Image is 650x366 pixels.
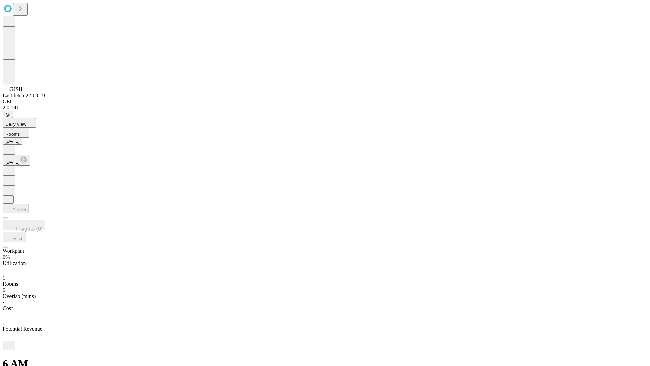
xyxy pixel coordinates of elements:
button: Fetch [3,232,26,242]
span: Rooms [5,131,20,137]
span: GJSH [9,86,22,92]
span: 0 [3,287,5,293]
button: @ [3,111,13,118]
span: Overlap (mins) [3,293,36,299]
button: [DATE] [3,155,30,166]
span: 1 [3,275,5,281]
div: GEI [3,99,647,105]
span: - [3,320,4,326]
span: [DATE] [5,160,20,165]
span: Utilization [3,260,26,266]
button: Predict [3,204,29,213]
span: Insights (0) [16,226,43,232]
span: 0% [3,254,10,260]
button: Rooms [3,128,29,138]
span: Rooms [3,281,18,287]
span: @ [5,112,10,117]
span: Daily View [5,122,26,127]
span: Workplan [3,248,24,254]
span: Cost [3,305,13,311]
button: Daily View [3,118,36,128]
span: Last fetch: 22:09:19 [3,93,45,98]
button: [DATE] [3,138,22,145]
button: Insights (0) [3,220,45,230]
span: Potential Revenue [3,326,42,332]
div: 2.0.241 [3,105,647,111]
span: - [3,299,4,305]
